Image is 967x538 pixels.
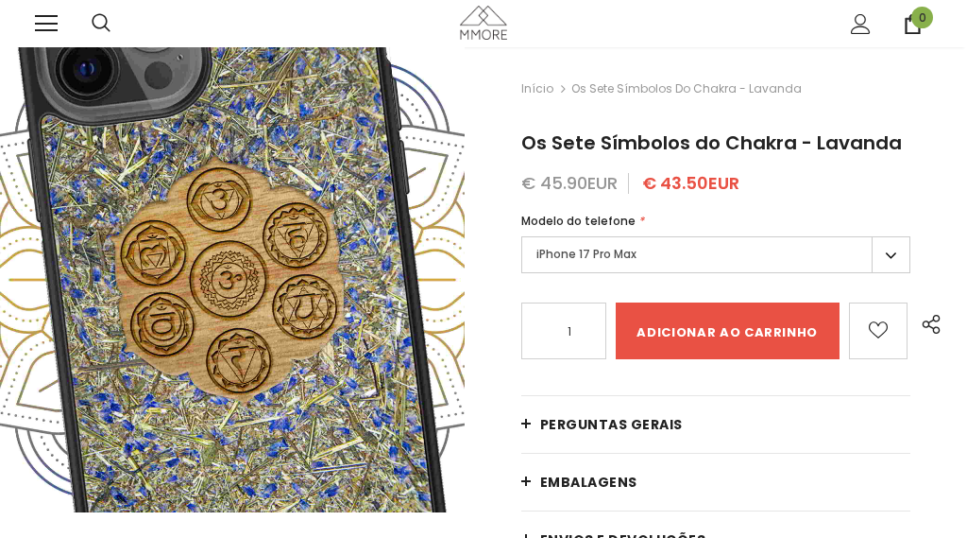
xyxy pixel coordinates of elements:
img: Casos MMORE [460,6,507,39]
input: Adicionar ao carrinho [616,303,840,359]
a: 0 [903,14,923,34]
span: Os Sete Símbolos do Chakra - Lavanda [571,78,802,100]
span: Modelo do telefone [521,213,636,229]
label: iPhone 17 Pro Max [521,236,910,273]
a: Perguntas Gerais [521,396,910,453]
span: Perguntas Gerais [540,415,683,434]
a: Início [521,78,553,100]
span: Os Sete Símbolos do Chakra - Lavanda [521,130,902,156]
span: 0 [911,7,933,28]
span: € 45.90EUR [521,171,618,195]
span: € 43.50EUR [642,171,739,195]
